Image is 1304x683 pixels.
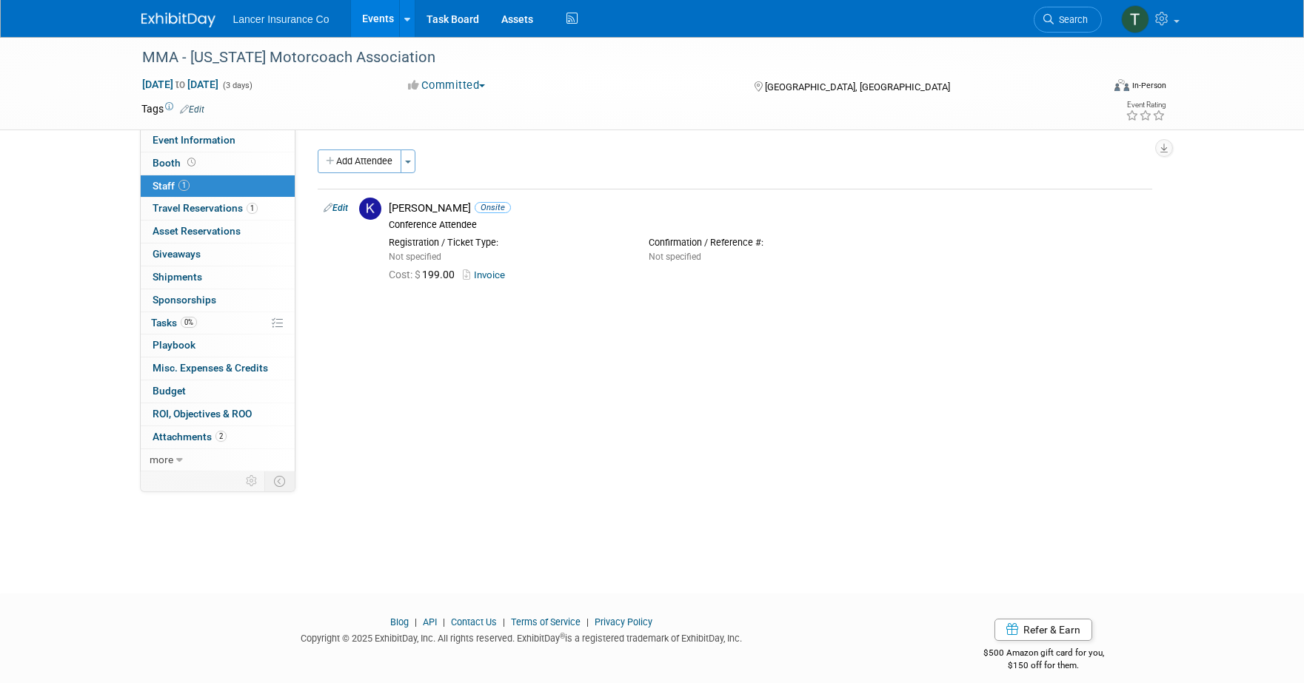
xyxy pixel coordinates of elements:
span: Shipments [153,271,202,283]
span: 2 [215,431,227,442]
a: Playbook [141,334,295,357]
a: ROI, Objectives & ROO [141,403,295,425]
div: Conference Attendee [389,219,1146,231]
img: K.jpg [359,198,381,220]
div: Event Rating [1126,101,1166,109]
span: Not specified [649,252,701,262]
span: (3 days) [221,81,253,90]
span: 199.00 [389,269,461,280]
div: $150 off for them. [924,659,1163,672]
div: Event Format [1014,77,1167,99]
span: Attachments [153,431,227,443]
span: Asset Reservations [153,225,241,237]
span: 1 [247,203,258,214]
div: $500 Amazon gift card for you, [924,637,1163,671]
img: Format-Inperson.png [1114,79,1129,91]
a: Misc. Expenses & Credits [141,357,295,380]
span: Booth [153,157,198,169]
div: MMA - [US_STATE] Motorcoach Association [137,44,1080,71]
button: Add Attendee [318,149,401,173]
a: Invoice [463,269,511,280]
a: Search [1034,7,1102,33]
span: Budget [153,385,186,397]
span: Sponsorships [153,294,216,306]
div: In-Person [1131,80,1166,91]
td: Personalize Event Tab Strip [239,471,265,491]
span: more [150,454,173,465]
a: Blog [390,616,409,628]
td: Toggle Event Tabs [264,471,295,491]
div: [PERSON_NAME] [389,201,1146,215]
span: Not specified [389,252,441,262]
span: Giveaways [153,248,201,260]
a: Terms of Service [511,616,581,628]
span: 0% [181,317,197,328]
div: Confirmation / Reference #: [649,237,886,249]
sup: ® [560,632,565,640]
span: Cost: $ [389,269,422,280]
span: [GEOGRAPHIC_DATA], [GEOGRAPHIC_DATA] [765,81,950,92]
span: Playbook [153,339,195,351]
td: Tags [141,101,204,116]
span: | [439,616,449,628]
span: Event Information [153,134,235,146]
div: Copyright © 2025 ExhibitDay, Inc. All rights reserved. ExhibitDay is a registered trademark of Ex... [141,628,903,645]
a: Attachments2 [141,426,295,448]
a: Budget [141,380,295,403]
a: Staff1 [141,175,295,198]
span: | [499,616,509,628]
span: Lancer Insurance Co [233,13,330,25]
a: Giveaways [141,243,295,266]
a: Edit [324,203,348,213]
span: ROI, Objectives & ROO [153,408,252,420]
a: Contact Us [451,616,497,628]
img: Terrence Forrest [1121,5,1149,33]
span: | [583,616,592,628]
a: Booth [141,152,295,175]
span: Misc. Expenses & Credits [153,362,268,374]
a: Edit [180,104,204,115]
a: Shipments [141,266,295,289]
a: Tasks0% [141,312,295,334]
a: Asset Reservations [141,221,295,243]
span: | [411,616,421,628]
span: Booth not reserved yet [184,157,198,168]
a: Privacy Policy [595,616,652,628]
div: Registration / Ticket Type: [389,237,626,249]
button: Committed [403,78,491,93]
a: Event Information [141,129,295,152]
a: more [141,449,295,471]
span: [DATE] [DATE] [141,78,219,91]
a: API [423,616,437,628]
img: ExhibitDay [141,13,215,27]
span: 1 [178,180,190,191]
a: Sponsorships [141,289,295,312]
span: Travel Reservations [153,202,258,214]
span: Onsite [475,202,511,213]
span: Tasks [151,317,197,329]
a: Refer & Earn [994,619,1092,641]
span: Staff [153,180,190,192]
a: Travel Reservations1 [141,198,295,220]
span: to [173,78,187,90]
span: Search [1054,14,1088,25]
